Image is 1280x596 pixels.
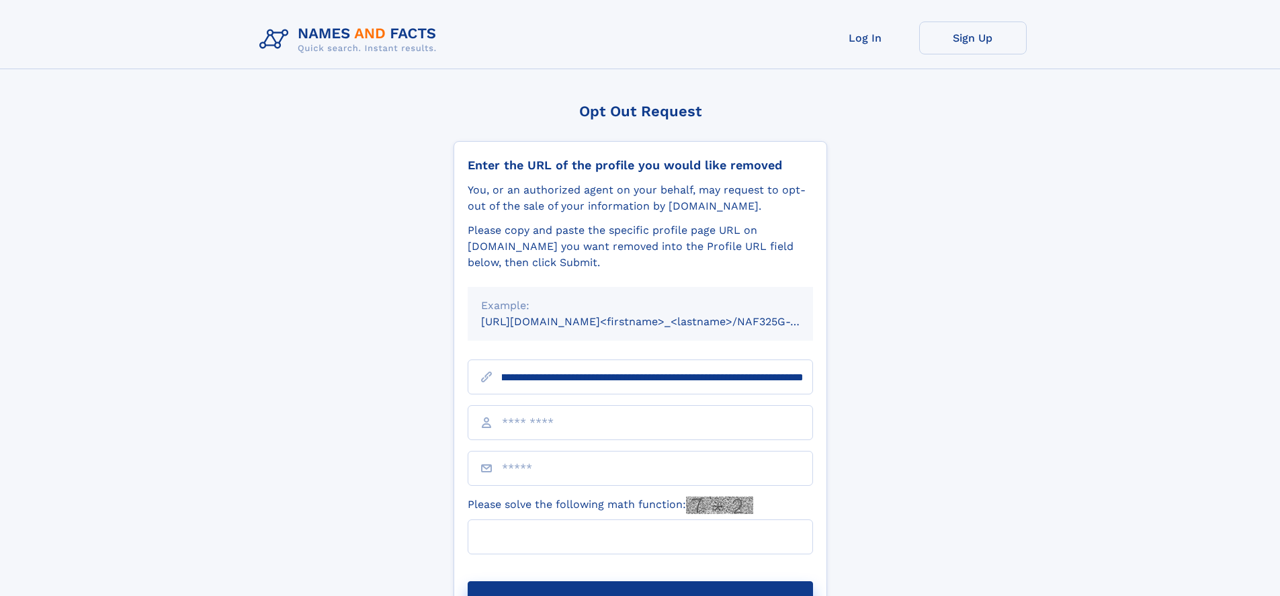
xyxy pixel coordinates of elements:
[454,103,827,120] div: Opt Out Request
[481,298,800,314] div: Example:
[919,22,1027,54] a: Sign Up
[468,222,813,271] div: Please copy and paste the specific profile page URL on [DOMAIN_NAME] you want removed into the Pr...
[812,22,919,54] a: Log In
[468,182,813,214] div: You, or an authorized agent on your behalf, may request to opt-out of the sale of your informatio...
[468,158,813,173] div: Enter the URL of the profile you would like removed
[481,315,839,328] small: [URL][DOMAIN_NAME]<firstname>_<lastname>/NAF325G-xxxxxxxx
[254,22,447,58] img: Logo Names and Facts
[468,497,753,514] label: Please solve the following math function:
